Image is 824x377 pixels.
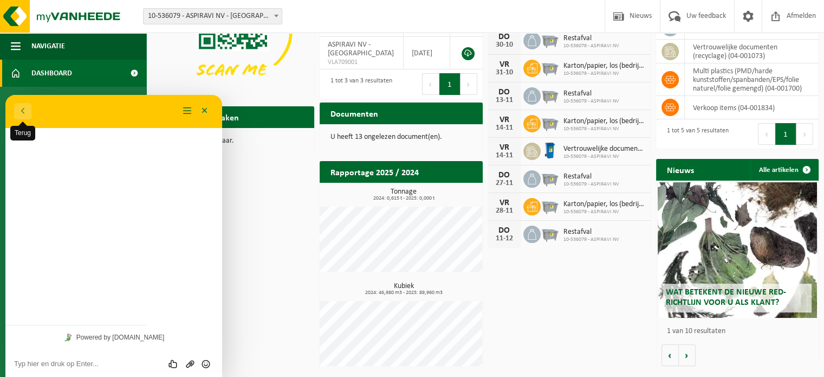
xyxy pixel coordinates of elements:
[563,117,645,126] span: Karton/papier, los (bedrijven)
[494,116,515,124] div: VR
[679,344,696,366] button: Volgende
[494,235,515,242] div: 11-12
[144,9,282,24] span: 10-536079 - ASPIRAVI NV - HARELBEKE
[404,37,451,69] td: [DATE]
[796,123,813,145] button: Next
[160,264,208,274] div: Group of buttons
[31,60,72,87] span: Dashboard
[758,123,775,145] button: Previous
[563,34,619,43] span: Restafval
[541,86,559,104] img: WB-2500-GAL-GY-01
[541,113,559,132] img: WB-2500-GAL-GY-01
[563,228,619,237] span: Restafval
[563,200,645,209] span: Karton/papier, los (bedrijven)
[685,40,819,63] td: vertrouwelijke documenten (recyclage) (04-001073)
[494,226,515,235] div: DO
[494,88,515,97] div: DO
[31,33,65,60] span: Navigatie
[5,95,222,377] iframe: chat widget
[775,123,796,145] button: 1
[563,209,645,215] span: 10-536079 - ASPIRAVI NV
[666,288,786,307] span: Wat betekent de nieuwe RED-richtlijn voor u als klant?
[494,143,515,152] div: VR
[320,103,389,124] h2: Documenten
[163,137,303,145] p: Geen data beschikbaar.
[661,122,729,146] div: 1 tot 5 van 5 resultaten
[330,133,471,141] p: U heeft 13 ongelezen document(en).
[55,235,163,250] a: Powered by [DOMAIN_NAME]
[541,58,559,76] img: WB-2500-GAL-GY-01
[143,8,282,24] span: 10-536079 - ASPIRAVI NV - HARELBEKE
[563,145,645,154] span: Vertrouwelijke documenten (recyclage)
[494,41,515,49] div: 30-10
[160,264,177,274] div: Beoordeel deze chat
[325,283,482,296] h3: Kubiek
[750,159,817,181] a: Alle artikelen
[494,69,515,76] div: 31-10
[325,188,482,201] h3: Tonnage
[658,182,817,318] a: Wat betekent de nieuwe RED-richtlijn voor u als klant?
[563,126,645,132] span: 10-536079 - ASPIRAVI NV
[402,182,482,204] a: Bekijk rapportage
[494,171,515,180] div: DO
[661,344,679,366] button: Vorige
[563,62,645,71] span: Karton/papier, los (bedrijven)
[541,196,559,215] img: WB-2500-GAL-GY-01
[192,264,208,274] button: Emoji invoeren
[541,224,559,242] img: WB-2500-GAL-GY-01
[494,180,515,187] div: 27-11
[563,237,619,243] span: 10-536079 - ASPIRAVI NV
[325,196,482,201] span: 2024: 0,615 t - 2025: 0,000 t
[563,90,619,98] span: Restafval
[328,58,395,67] span: VLA709001
[656,159,705,180] h2: Nieuws
[541,169,559,187] img: WB-2500-GAL-GY-01
[563,181,619,188] span: 10-536079 - ASPIRAVI NV
[59,239,67,246] img: Tawky_16x16.svg
[563,98,619,105] span: 10-536079 - ASPIRAVI NV
[328,41,394,57] span: ASPIRAVI NV - [GEOGRAPHIC_DATA]
[325,290,482,296] span: 2024: 46,980 m3 - 2025: 89,960 m3
[325,72,392,96] div: 1 tot 3 van 3 resultaten
[494,124,515,132] div: 14-11
[563,43,619,49] span: 10-536079 - ASPIRAVI NV
[685,63,819,96] td: multi plastics (PMD/harde kunststoffen/spanbanden/EPS/folie naturel/folie gemengd) (04-001700)
[460,73,477,95] button: Next
[667,328,813,335] p: 1 van 10 resultaten
[563,71,645,77] span: 10-536079 - ASPIRAVI NV
[494,60,515,69] div: VR
[563,172,619,181] span: Restafval
[563,154,645,160] span: 10-536079 - ASPIRAVI NV
[31,87,95,114] span: Bedrijfsgegevens
[494,33,515,41] div: DO
[177,264,192,274] button: Upload bestand
[541,30,559,49] img: WB-2500-GAL-GY-01
[439,73,460,95] button: 1
[541,141,559,159] img: WB-0240-HPE-BE-09
[494,207,515,215] div: 28-11
[494,152,515,159] div: 14-11
[320,161,430,182] h2: Rapportage 2025 / 2024
[422,73,439,95] button: Previous
[494,199,515,207] div: VR
[494,97,515,104] div: 13-11
[685,96,819,119] td: verkoop items (04-001834)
